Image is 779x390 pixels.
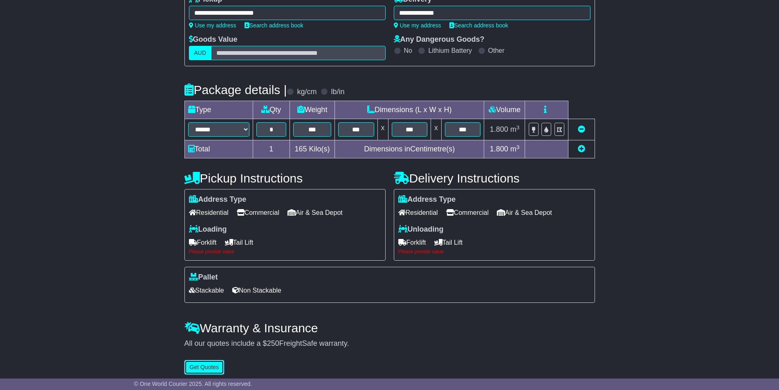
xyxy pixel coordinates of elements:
label: Any Dangerous Goods? [394,35,485,44]
td: Dimensions in Centimetre(s) [335,140,484,158]
td: x [431,119,441,140]
label: Address Type [398,195,456,204]
td: Volume [484,101,525,119]
label: No [404,47,412,54]
label: lb/in [331,88,344,97]
h4: Delivery Instructions [394,171,595,185]
a: Use my address [394,22,441,29]
span: 165 [295,145,307,153]
a: Remove this item [578,125,585,133]
span: Commercial [446,206,489,219]
h4: Pickup Instructions [184,171,386,185]
div: All our quotes include a $ FreightSafe warranty. [184,339,595,348]
span: m [510,125,520,133]
label: Pallet [189,273,218,282]
span: Stackable [189,284,224,297]
td: Qty [253,101,290,119]
label: Unloading [398,225,444,234]
h4: Warranty & Insurance [184,321,595,335]
span: Residential [398,206,438,219]
span: Tail Lift [225,236,254,249]
span: Non Stackable [232,284,281,297]
span: Forklift [398,236,426,249]
h4: Package details | [184,83,287,97]
sup: 3 [516,124,520,131]
label: Lithium Battery [428,47,472,54]
span: 1.800 [490,145,508,153]
span: Air & Sea Depot [497,206,552,219]
label: Goods Value [189,35,238,44]
a: Search address book [245,22,303,29]
span: Residential [189,206,229,219]
td: x [377,119,388,140]
span: Commercial [237,206,279,219]
label: AUD [189,46,212,60]
span: m [510,145,520,153]
span: Tail Lift [434,236,463,249]
label: Other [488,47,505,54]
button: Get Quotes [184,360,224,374]
label: Address Type [189,195,247,204]
td: Total [184,140,253,158]
div: Please provide value [189,249,381,255]
span: 1.800 [490,125,508,133]
td: 1 [253,140,290,158]
td: Kilo(s) [290,140,335,158]
span: Air & Sea Depot [287,206,343,219]
td: Dimensions (L x W x H) [335,101,484,119]
label: Loading [189,225,227,234]
a: Search address book [449,22,508,29]
div: Please provide value [398,249,590,255]
td: Weight [290,101,335,119]
label: kg/cm [297,88,317,97]
a: Use my address [189,22,236,29]
sup: 3 [516,144,520,150]
span: Forklift [189,236,217,249]
span: 250 [267,339,279,347]
td: Type [184,101,253,119]
a: Add new item [578,145,585,153]
span: © One World Courier 2025. All rights reserved. [134,381,252,387]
